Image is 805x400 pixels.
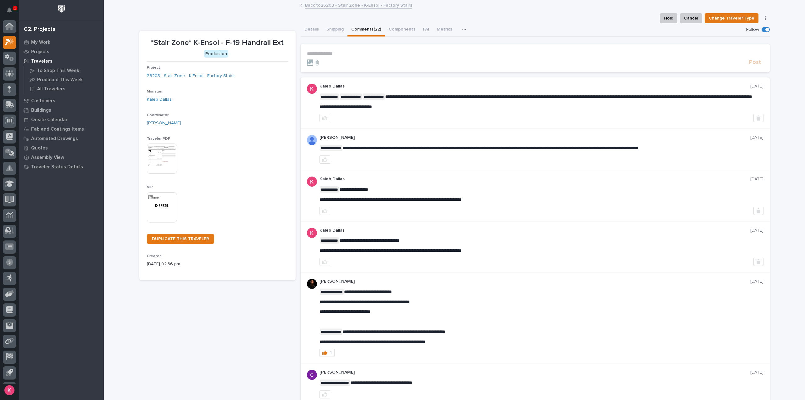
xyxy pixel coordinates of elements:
[147,254,162,258] span: Created
[19,153,104,162] a: Assembly View
[19,56,104,66] a: Travelers
[319,349,335,357] button: 1
[14,6,16,10] p: 1
[8,8,16,18] div: Notifications1
[709,14,754,22] span: Change Traveler Type
[307,228,317,238] img: ACg8ocJFQJZtOpq0mXhEl6L5cbQXDkmdPAf0fdoBPnlMfqfX=s96-c
[19,105,104,115] a: Buildings
[433,23,456,37] button: Metrics
[301,23,323,37] button: Details
[147,185,153,189] span: VIP
[31,117,68,123] p: Onsite Calendar
[307,84,317,94] img: ACg8ocJFQJZtOpq0mXhEl6L5cbQXDkmdPAf0fdoBPnlMfqfX=s96-c
[705,13,758,23] button: Change Traveler Type
[19,143,104,153] a: Quotes
[37,86,65,92] p: All Travelers
[3,4,16,17] button: Notifications
[31,59,53,64] p: Travelers
[753,258,763,266] button: Delete post
[147,73,235,79] a: 26203 - Stair Zone - K-Ensol - Factory Stairs
[31,40,50,45] p: My Work
[750,84,763,89] p: [DATE]
[147,66,160,70] span: Project
[307,135,317,145] img: AOh14GjpcA6ydKGAvwfezp8OhN30Q3_1BHk5lQOeczEvCIoEuGETHm2tT-JUDAHyqffuBe4ae2BInEDZwLlH3tcCd_oYlV_i4...
[19,96,104,105] a: Customers
[31,108,51,113] p: Buildings
[24,66,104,75] a: To Shop This Week
[319,155,330,164] button: like this post
[147,90,163,93] span: Manager
[31,98,55,104] p: Customers
[24,84,104,93] a: All Travelers
[319,258,330,266] button: like this post
[319,84,750,89] p: Kaleb Dallas
[753,114,763,122] button: Delete post
[319,279,750,284] p: [PERSON_NAME]
[319,114,330,122] button: like this post
[747,59,763,66] button: Post
[749,59,761,66] span: Post
[19,134,104,143] a: Automated Drawings
[19,47,104,56] a: Projects
[305,1,412,8] a: Back to26203 - Stair Zone - K-Ensol - Factory Stairs
[750,135,763,140] p: [DATE]
[319,207,330,215] button: like this post
[19,124,104,134] a: Fab and Coatings Items
[750,177,763,182] p: [DATE]
[56,3,67,15] img: Workspace Logo
[31,164,83,170] p: Traveler Status Details
[31,49,49,55] p: Projects
[319,177,750,182] p: Kaleb Dallas
[19,162,104,172] a: Traveler Status Details
[3,384,16,397] button: users-avatar
[385,23,419,37] button: Components
[419,23,433,37] button: FAI
[750,370,763,375] p: [DATE]
[37,68,79,74] p: To Shop This Week
[24,26,55,33] div: 02. Projects
[307,279,317,289] img: zmKUmRVDQjmBLfnAs97p
[746,27,759,32] p: Follow
[147,96,172,103] a: Kaleb Dallas
[147,137,170,141] span: Traveler PDF
[319,370,750,375] p: [PERSON_NAME]
[323,23,347,37] button: Shipping
[152,237,209,241] span: DUPLICATE THIS TRAVELER
[319,135,750,140] p: [PERSON_NAME]
[37,77,83,83] p: Produced This Week
[147,113,169,117] span: Coordinator
[31,136,78,142] p: Automated Drawings
[307,177,317,187] img: ACg8ocJFQJZtOpq0mXhEl6L5cbQXDkmdPAf0fdoBPnlMfqfX=s96-c
[319,390,330,398] button: like this post
[684,14,698,22] span: Cancel
[330,351,332,355] div: 1
[664,14,673,22] span: Hold
[147,234,214,244] a: DUPLICATE THIS TRAVELER
[750,228,763,233] p: [DATE]
[307,370,317,380] img: AItbvmm9XFGwq9MR7ZO9lVE1d7-1VhVxQizPsTd1Fh95=s96-c
[24,75,104,84] a: Produced This Week
[319,228,750,233] p: Kaleb Dallas
[680,13,702,23] button: Cancel
[753,207,763,215] button: Delete post
[147,38,288,48] p: *Stair Zone* K-Ensol - F-19 Handrail Ext
[347,23,385,37] button: Comments (22)
[31,127,84,132] p: Fab and Coatings Items
[204,50,228,58] div: Production
[750,279,763,284] p: [DATE]
[660,13,677,23] button: Hold
[31,155,64,161] p: Assembly View
[19,37,104,47] a: My Work
[147,261,288,268] p: [DATE] 02:36 pm
[31,145,48,151] p: Quotes
[19,115,104,124] a: Onsite Calendar
[147,120,181,127] a: [PERSON_NAME]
